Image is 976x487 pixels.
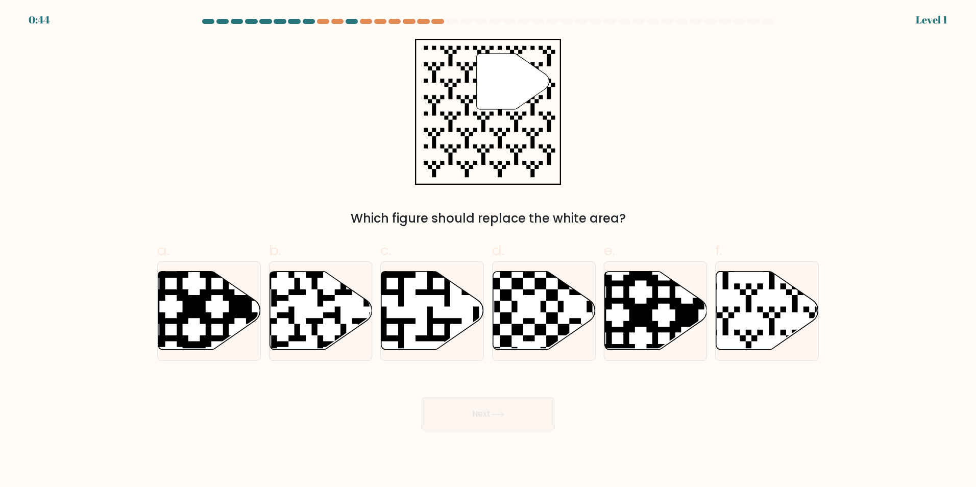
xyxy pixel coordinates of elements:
[916,12,947,28] div: Level 1
[29,12,50,28] div: 0:44
[380,240,392,260] span: c.
[477,54,549,109] g: "
[604,240,615,260] span: e.
[269,240,281,260] span: b.
[157,240,169,260] span: a.
[163,209,813,228] div: Which figure should replace the white area?
[422,398,554,430] button: Next
[715,240,722,260] span: f.
[492,240,504,260] span: d.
